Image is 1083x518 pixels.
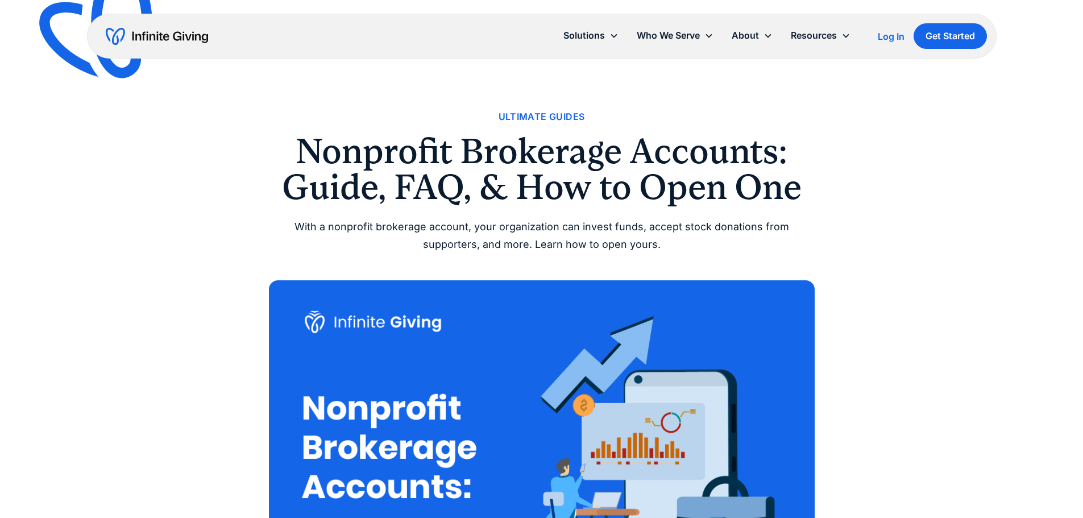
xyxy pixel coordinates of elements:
div: Who We Serve [628,23,723,48]
div: With a nonprofit brokerage account, your organization can invest funds, accept stock donations fr... [269,218,815,253]
div: Solutions [554,23,628,48]
div: About [732,28,759,43]
div: Solutions [563,28,605,43]
a: Ultimate Guides [499,109,585,125]
div: Who We Serve [637,28,700,43]
a: home [106,27,208,45]
div: Resources [791,28,837,43]
a: Log In [878,30,904,43]
a: Get Started [914,23,987,49]
div: About [723,23,782,48]
h1: Nonprofit Brokerage Accounts: Guide, FAQ, & How to Open One [269,134,815,205]
div: Resources [782,23,860,48]
div: Log In [878,32,904,41]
